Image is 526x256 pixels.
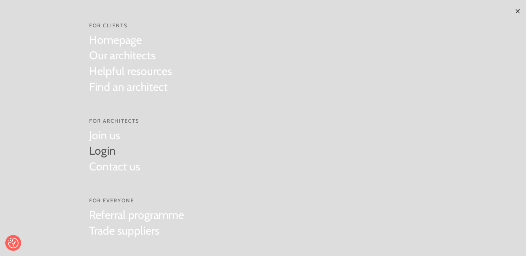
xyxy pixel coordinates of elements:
[89,143,140,159] a: Login
[89,159,140,175] a: Contact us
[8,238,19,248] img: Revisit consent button
[89,128,140,143] a: Join us
[89,48,172,63] a: Our architects
[89,223,184,239] a: Trade suppliers
[89,197,184,204] span: For everyone
[89,207,184,223] a: Referral programme
[8,238,19,248] button: Consent Preferences
[89,117,140,125] span: For Architects
[89,63,172,79] a: Helpful resources
[515,8,520,14] img: ×
[89,22,172,29] span: For Clients
[89,79,172,95] a: Find an architect
[89,32,172,48] a: Homepage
